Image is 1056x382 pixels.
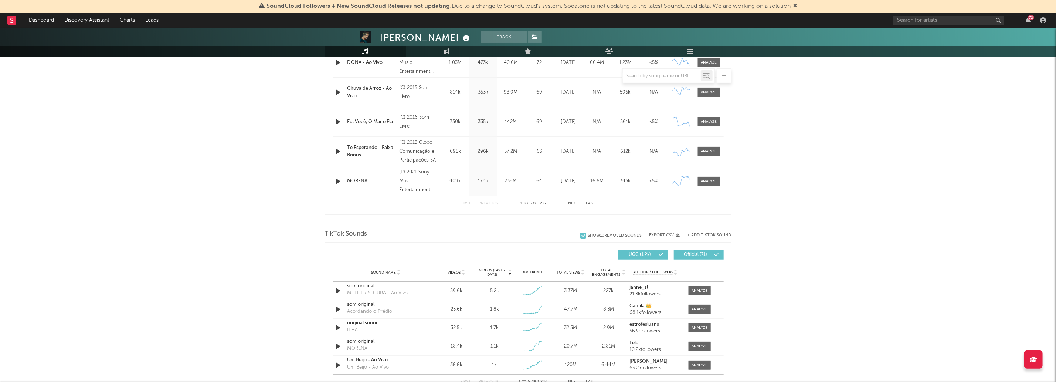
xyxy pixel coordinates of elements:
[399,50,439,76] div: (P) 2025 Sony Music Entertainment Brasil ltda. sob licença exclusiva de LS Music Produções Artíst...
[893,16,1004,25] input: Search for artists
[347,308,393,315] div: Acordando o Prédio
[629,292,681,297] div: 21.3k followers
[471,178,495,185] div: 174k
[629,285,648,290] strong: janne_sl
[347,59,396,67] a: DONA - Ao Vivo
[586,202,596,206] button: Last
[444,59,468,67] div: 1.03M
[499,148,523,155] div: 57.2M
[490,287,499,295] div: 5.2k
[347,118,396,126] a: Eu, Você, O Mar e Ela
[629,329,681,334] div: 563k followers
[556,148,581,155] div: [DATE]
[591,361,626,369] div: 6.44M
[568,202,579,206] button: Next
[115,13,140,28] a: Charts
[515,270,550,275] div: 6M Trend
[490,343,499,350] div: 1.1k
[371,270,396,275] span: Sound Name
[471,118,495,126] div: 335k
[553,306,588,313] div: 47.7M
[591,268,621,277] span: Total Engagements
[642,89,666,96] div: N/A
[347,178,396,185] a: MORENA
[24,13,59,28] a: Dashboard
[527,178,553,185] div: 64
[347,283,425,290] a: som original
[444,89,468,96] div: 814k
[347,301,425,308] div: som original
[642,118,666,126] div: <5%
[471,89,495,96] div: 353k
[613,178,638,185] div: 345k
[513,199,554,208] div: 1 5 356
[613,148,638,155] div: 612k
[613,89,638,96] div: 595k
[623,253,657,257] span: UGC ( 1.2k )
[642,178,666,185] div: <5%
[679,253,713,257] span: Official ( 71 )
[591,306,626,313] div: 8.3M
[266,3,450,9] span: SoundCloud Followers + New SoundCloud Releases not updating
[347,364,389,371] div: Um Beijo - Ao Vivo
[585,178,610,185] div: 16.6M
[471,148,495,155] div: 296k
[642,148,666,155] div: N/A
[553,361,588,369] div: 120M
[629,341,681,346] a: Lelé
[347,356,425,364] a: Um Beijo - Ao Vivo
[499,59,523,67] div: 40.6M
[380,31,472,44] div: [PERSON_NAME]
[585,148,610,155] div: N/A
[439,287,474,295] div: 59.6k
[629,359,668,364] strong: [PERSON_NAME]
[629,322,681,327] a: estrofesluans
[325,230,367,239] span: TikTok Sounds
[399,113,439,131] div: (C) 2016 Som Livre
[591,343,626,350] div: 2.81M
[347,338,425,345] a: som original
[556,89,581,96] div: [DATE]
[347,320,425,327] a: original sound
[585,118,610,126] div: N/A
[629,341,638,345] strong: Lelé
[499,89,523,96] div: 93.9M
[439,343,474,350] div: 18.4k
[399,84,439,101] div: (C) 2015 Som Livre
[629,310,681,315] div: 68.1k followers
[439,306,474,313] div: 23.6k
[399,168,439,195] div: (P) 2021 Sony Music Entertainment Brasil ltda. sob licença exclusiva de LS Music Produções Artíst...
[674,250,724,260] button: Official(71)
[629,359,681,364] a: [PERSON_NAME]
[629,304,652,308] strong: Camila 👑
[347,327,358,334] div: ILHA
[499,178,523,185] div: 239M
[556,118,581,126] div: [DATE]
[629,304,681,309] a: Camila 👑
[499,118,523,126] div: 142M
[1028,15,1034,20] div: 72
[490,306,499,313] div: 1.8k
[461,202,471,206] button: First
[533,202,538,205] span: of
[585,59,610,67] div: 66.4M
[59,13,115,28] a: Discovery Assistant
[399,138,439,165] div: (C) 2013 Globo Comunicação e Participações SA
[266,3,791,9] span: : Due to a change to SoundCloud's system, Sodatone is not updating to the latest SoundCloud data....
[556,59,581,67] div: [DATE]
[557,270,580,275] span: Total Views
[347,85,396,99] a: Chuva de Arroz - Ao Vivo
[629,322,659,327] strong: estrofesluans
[588,233,642,238] div: Show 10 Removed Sounds
[444,118,468,126] div: 750k
[479,202,498,206] button: Previous
[492,361,497,369] div: 1k
[613,59,638,67] div: 1.23M
[793,3,797,9] span: Dismiss
[687,233,731,237] button: + Add TikTok Sound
